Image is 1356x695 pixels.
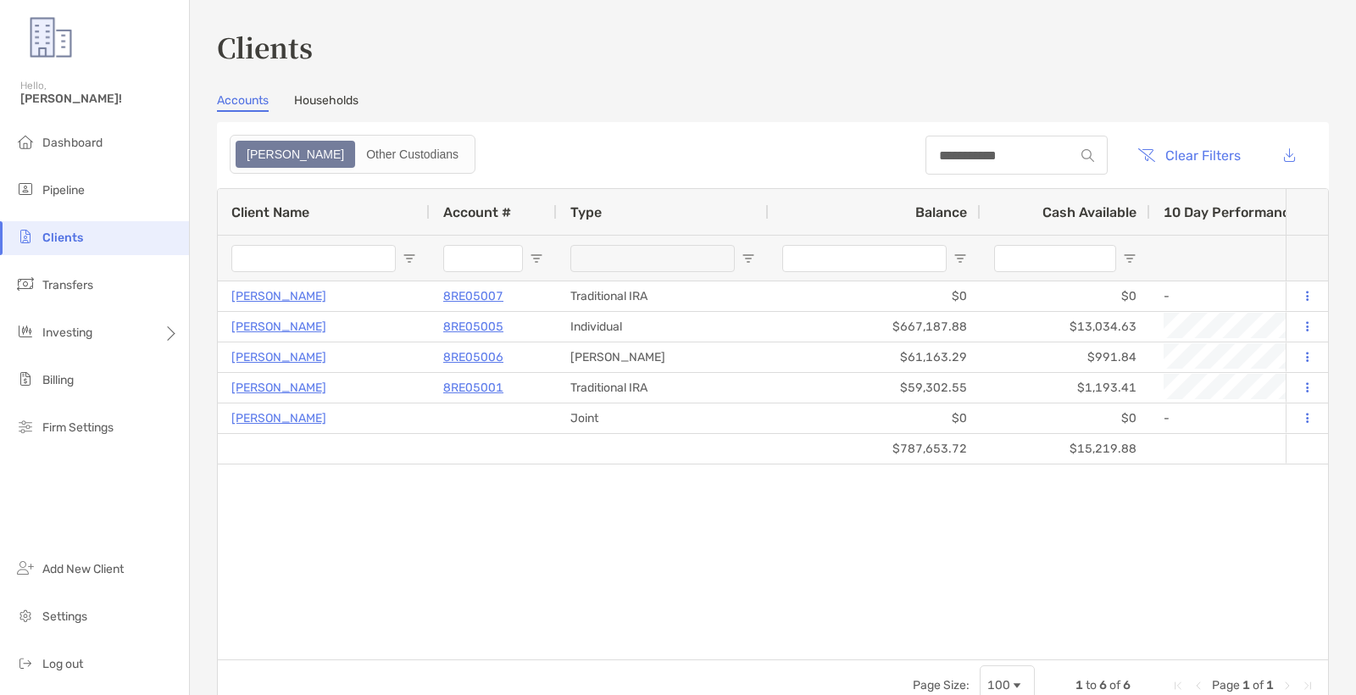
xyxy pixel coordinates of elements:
[231,347,326,368] a: [PERSON_NAME]
[42,136,103,150] span: Dashboard
[769,434,981,464] div: $787,653.72
[15,321,36,342] img: investing icon
[15,416,36,436] img: firm-settings icon
[443,245,523,272] input: Account # Filter Input
[443,316,503,337] a: 8RE05005
[782,245,947,272] input: Balance Filter Input
[1281,679,1294,692] div: Next Page
[953,252,967,265] button: Open Filter Menu
[987,678,1010,692] div: 100
[357,142,468,166] div: Other Custodians
[742,252,755,265] button: Open Filter Menu
[294,93,358,112] a: Households
[769,373,981,403] div: $59,302.55
[231,245,396,272] input: Client Name Filter Input
[217,27,1329,66] h3: Clients
[42,609,87,624] span: Settings
[769,342,981,372] div: $61,163.29
[42,562,124,576] span: Add New Client
[15,653,36,673] img: logout icon
[1253,678,1264,692] span: of
[1075,678,1083,692] span: 1
[981,434,1150,464] div: $15,219.88
[15,605,36,625] img: settings icon
[231,286,326,307] a: [PERSON_NAME]
[15,131,36,152] img: dashboard icon
[42,325,92,340] span: Investing
[15,369,36,389] img: billing icon
[1266,678,1274,692] span: 1
[42,278,93,292] span: Transfers
[42,657,83,671] span: Log out
[15,274,36,294] img: transfers icon
[1192,679,1205,692] div: Previous Page
[1086,678,1097,692] span: to
[443,286,503,307] a: 8RE05007
[42,231,83,245] span: Clients
[1171,679,1185,692] div: First Page
[42,373,74,387] span: Billing
[1123,252,1136,265] button: Open Filter Menu
[1099,678,1107,692] span: 6
[570,204,602,220] span: Type
[231,204,309,220] span: Client Name
[230,135,475,174] div: segmented control
[769,312,981,342] div: $667,187.88
[1081,149,1094,162] img: input icon
[443,347,503,368] a: 8RE05006
[913,678,970,692] div: Page Size:
[15,226,36,247] img: clients icon
[15,558,36,578] img: add_new_client icon
[769,403,981,433] div: $0
[231,408,326,429] a: [PERSON_NAME]
[530,252,543,265] button: Open Filter Menu
[1123,678,1131,692] span: 6
[15,179,36,199] img: pipeline icon
[981,342,1150,372] div: $991.84
[42,183,85,197] span: Pipeline
[557,312,769,342] div: Individual
[42,420,114,435] span: Firm Settings
[231,377,326,398] a: [PERSON_NAME]
[557,281,769,311] div: Traditional IRA
[1164,189,1315,235] div: 10 Day Performance
[981,281,1150,311] div: $0
[1042,204,1136,220] span: Cash Available
[443,377,503,398] a: 8RE05001
[403,252,416,265] button: Open Filter Menu
[1242,678,1250,692] span: 1
[557,373,769,403] div: Traditional IRA
[443,204,511,220] span: Account #
[231,316,326,337] a: [PERSON_NAME]
[769,281,981,311] div: $0
[1301,679,1314,692] div: Last Page
[915,204,967,220] span: Balance
[557,342,769,372] div: [PERSON_NAME]
[994,245,1116,272] input: Cash Available Filter Input
[981,373,1150,403] div: $1,193.41
[217,93,269,112] a: Accounts
[557,403,769,433] div: Joint
[1109,678,1120,692] span: of
[20,92,179,106] span: [PERSON_NAME]!
[981,312,1150,342] div: $13,034.63
[20,7,81,68] img: Zoe Logo
[237,142,353,166] div: Zoe
[1125,136,1253,174] button: Clear Filters
[981,403,1150,433] div: $0
[1212,678,1240,692] span: Page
